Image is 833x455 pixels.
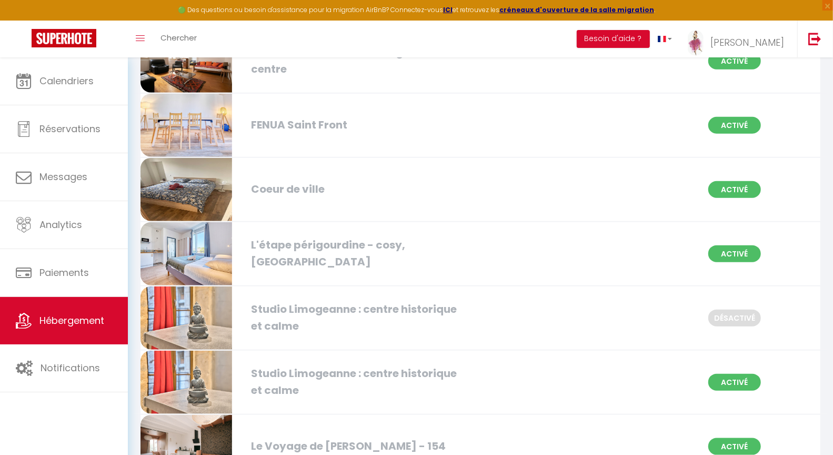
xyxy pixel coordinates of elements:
[708,374,761,391] span: Activé
[246,438,463,454] div: Le Voyage de [PERSON_NAME] - 154
[39,74,94,87] span: Calendriers
[39,218,82,231] span: Analytics
[153,21,205,57] a: Chercher
[246,44,463,77] div: La Luciole · La Luciole - Périgueux centre
[708,181,761,198] span: Activé
[808,32,821,45] img: logout
[708,438,761,455] span: Activé
[160,32,197,43] span: Chercher
[246,181,463,197] div: Coeur de ville
[8,4,40,36] button: Ouvrir le widget de chat LiveChat
[708,53,761,70] span: Activé
[443,5,453,14] a: ICI
[246,237,463,270] div: L'étape périgourdine - cosy, [GEOGRAPHIC_DATA]
[680,21,797,57] a: ... [PERSON_NAME]
[246,301,463,334] div: Studio Limogeanne : centre historique et calme
[708,310,761,327] span: Désactivé
[32,29,96,47] img: Super Booking
[39,122,101,135] span: Réservations
[708,245,761,262] span: Activé
[708,117,761,134] span: Activé
[710,36,784,49] span: [PERSON_NAME]
[499,5,654,14] a: créneaux d'ouverture de la salle migration
[246,117,463,133] div: FENUA Saint Front
[39,170,87,183] span: Messages
[246,365,463,399] div: Studio Limogeanne : centre historique et calme
[688,30,704,56] img: ...
[39,314,104,327] span: Hébergement
[41,361,100,374] span: Notifications
[39,266,89,279] span: Paiements
[577,30,650,48] button: Besoin d'aide ?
